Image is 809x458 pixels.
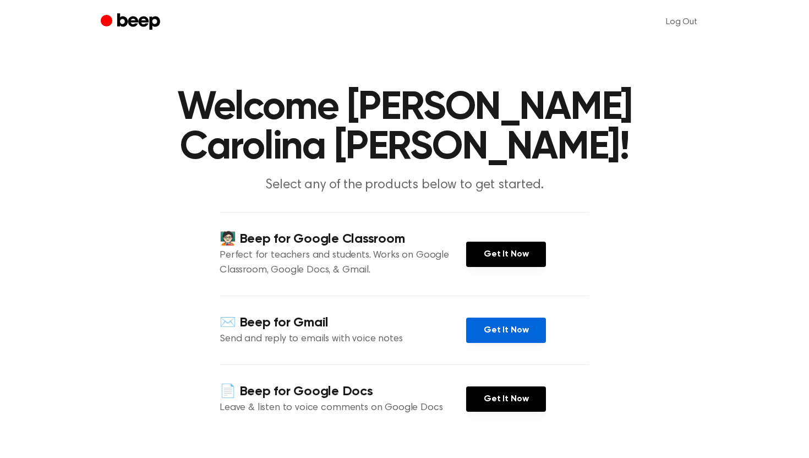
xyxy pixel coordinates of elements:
[123,88,686,167] h1: Welcome [PERSON_NAME] Carolina [PERSON_NAME]!
[466,242,546,267] a: Get It Now
[220,314,466,332] h4: ✉️ Beep for Gmail
[101,12,163,33] a: Beep
[220,401,466,416] p: Leave & listen to voice comments on Google Docs
[466,386,546,412] a: Get It Now
[655,9,708,35] a: Log Out
[220,332,466,347] p: Send and reply to emails with voice notes
[220,230,466,248] h4: 🧑🏻‍🏫 Beep for Google Classroom
[193,176,616,194] p: Select any of the products below to get started.
[220,383,466,401] h4: 📄 Beep for Google Docs
[220,248,466,278] p: Perfect for teachers and students. Works on Google Classroom, Google Docs, & Gmail.
[466,318,546,343] a: Get It Now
